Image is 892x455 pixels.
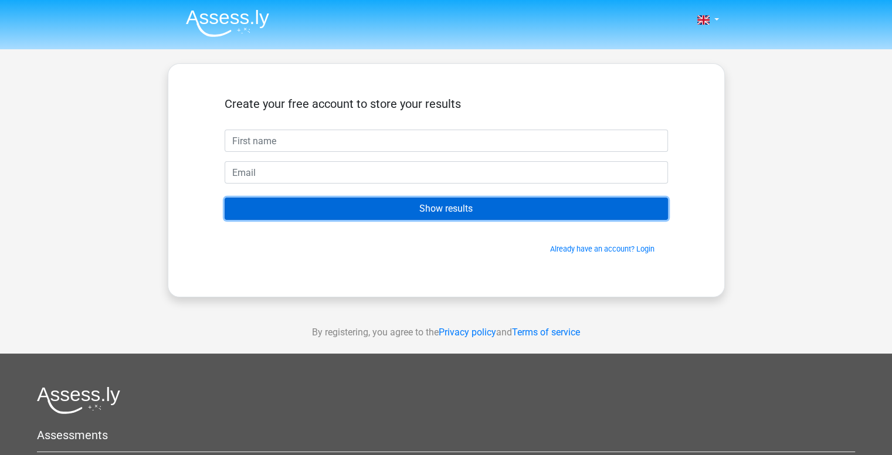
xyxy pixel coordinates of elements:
img: Assessly [186,9,269,37]
h5: Create your free account to store your results [225,97,668,111]
a: Privacy policy [439,327,496,338]
input: Email [225,161,668,184]
h5: Assessments [37,428,855,442]
img: Assessly logo [37,386,120,414]
input: Show results [225,198,668,220]
a: Already have an account? Login [550,245,654,253]
input: First name [225,130,668,152]
a: Terms of service [512,327,580,338]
